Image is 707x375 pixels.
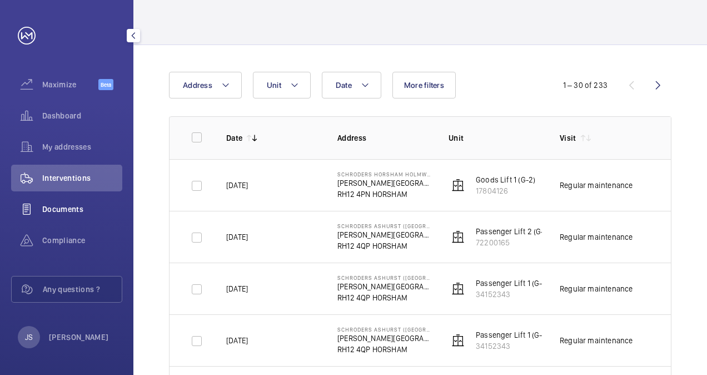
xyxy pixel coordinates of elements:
span: Address [183,81,212,90]
p: RH12 4QP HORSHAM [337,344,431,355]
span: Compliance [42,235,122,246]
p: [DATE] [226,231,248,243]
div: 1 – 30 of 233 [563,80,608,91]
p: [DATE] [226,180,248,191]
p: 34152343 [476,341,549,352]
p: Unit [449,132,542,144]
p: Passenger Lift 1 (G-2) [476,329,549,341]
p: [DATE] [226,283,248,294]
button: Address [169,72,242,98]
img: elevator.svg [451,179,465,192]
button: More filters [392,72,456,98]
span: Interventions [42,172,122,184]
div: Regular maintenance [560,283,633,294]
p: Schroders Ashurst ([GEOGRAPHIC_DATA]) [337,223,431,229]
p: Schroders Ashurst ([GEOGRAPHIC_DATA]) [337,274,431,281]
p: JS [25,332,33,343]
p: Passenger Lift 1 (G-2) [476,278,549,289]
p: [PERSON_NAME][GEOGRAPHIC_DATA] [337,281,431,292]
div: Regular maintenance [560,180,633,191]
span: Maximize [42,79,98,90]
p: [PERSON_NAME][GEOGRAPHIC_DATA] [337,177,431,189]
p: RH12 4QP HORSHAM [337,292,431,303]
span: Documents [42,204,122,215]
button: Date [322,72,381,98]
p: Goods Lift 1 (G-2) [476,174,535,185]
p: [PERSON_NAME][GEOGRAPHIC_DATA] [337,333,431,344]
div: Regular maintenance [560,335,633,346]
p: [PERSON_NAME] [49,332,109,343]
p: Schroders Horsham Holmwood ([GEOGRAPHIC_DATA]) [337,171,431,177]
img: elevator.svg [451,230,465,244]
span: Beta [98,79,113,90]
p: RH12 4PN HORSHAM [337,189,431,200]
p: 34152343 [476,289,549,300]
p: Passenger Lift 2 (G-2) [476,226,551,237]
button: Unit [253,72,311,98]
span: Any questions ? [43,284,122,295]
p: Schroders Ashurst ([GEOGRAPHIC_DATA]) [337,326,431,333]
span: Unit [267,81,281,90]
p: Address [337,132,431,144]
p: [DATE] [226,335,248,346]
span: Date [336,81,352,90]
img: elevator.svg [451,334,465,347]
span: More filters [404,81,444,90]
p: 17804126 [476,185,535,196]
span: Dashboard [42,110,122,121]
span: My addresses [42,141,122,152]
p: Date [226,132,242,144]
p: RH12 4QP HORSHAM [337,240,431,251]
div: Regular maintenance [560,231,633,243]
p: [PERSON_NAME][GEOGRAPHIC_DATA] [337,229,431,240]
img: elevator.svg [451,282,465,295]
p: Visit [560,132,576,144]
p: 72200165 [476,237,551,248]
